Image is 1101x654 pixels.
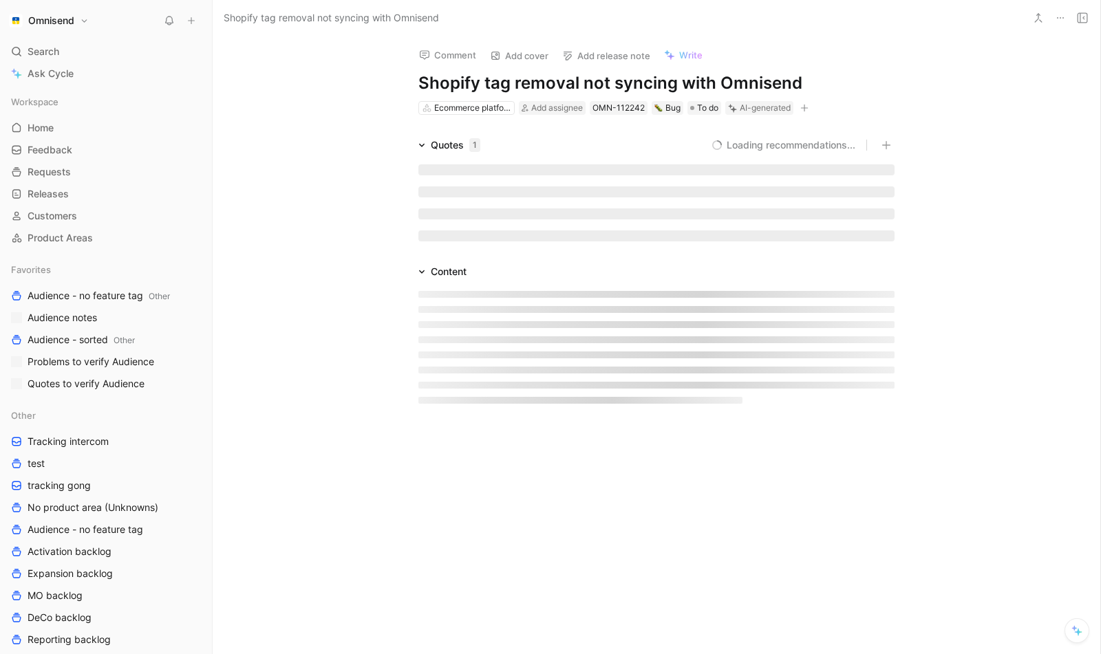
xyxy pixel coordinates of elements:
div: 1 [469,138,480,152]
a: Feedback [6,140,206,160]
button: Comment [413,45,482,65]
a: Audience - sortedOther [6,329,206,350]
a: Expansion backlog [6,563,206,584]
div: Search [6,41,206,62]
a: Quotes to verify Audience [6,373,206,394]
span: Tracking intercom [28,435,109,448]
span: No product area (Unknowns) [28,501,158,514]
button: Write [658,45,709,65]
h1: Omnisend [28,14,74,27]
a: DeCo backlog [6,607,206,628]
span: DeCo backlog [28,611,92,624]
a: Requests [6,162,206,182]
span: Home [28,121,54,135]
div: OMN-112242 [592,101,645,115]
a: Customers [6,206,206,226]
h1: Shopify tag removal not syncing with Omnisend [418,72,895,94]
span: Add assignee [531,102,583,113]
span: Expansion backlog [28,567,113,580]
span: Audience - sorted [28,333,135,347]
div: Quotes1 [413,137,486,153]
span: Quotes to verify Audience [28,377,145,391]
a: Tracking intercom [6,431,206,452]
div: Workspace [6,91,206,112]
div: To do [687,101,721,115]
button: Add cover [484,46,555,65]
div: Favorites [6,259,206,280]
span: Problems to verify Audience [28,355,154,369]
a: Activation backlog [6,541,206,562]
a: Releases [6,184,206,204]
a: No product area (Unknowns) [6,497,206,518]
span: Shopify tag removal not syncing with Omnisend [224,10,439,26]
span: Reporting backlog [28,633,111,646]
div: Bug [654,101,681,115]
a: test [6,453,206,474]
img: Omnisend [9,14,23,28]
span: Workspace [11,95,58,109]
button: OmnisendOmnisend [6,11,92,30]
span: Other [149,291,170,301]
span: Audience - no feature tag [28,289,170,303]
button: Loading recommendations... [712,137,855,153]
span: Activation backlog [28,545,111,558]
span: Feedback [28,143,72,157]
a: Reporting backlog [6,629,206,650]
a: Audience notes [6,307,206,328]
a: Audience - no feature tag [6,519,206,540]
a: Ask Cycle [6,63,206,84]
span: Write [679,49,703,61]
span: Favorites [11,263,51,276]
img: 🐛 [654,104,663,112]
span: Other [114,335,135,345]
a: MO backlog [6,585,206,606]
div: Quotes [431,137,480,153]
span: Audience notes [28,311,97,325]
button: Add release note [556,46,656,65]
div: Other [6,405,206,426]
a: Problems to verify Audience [6,351,206,372]
div: 🐛Bug [652,101,683,115]
div: Content [431,263,467,280]
span: test [28,457,45,470]
span: Product Areas [28,231,93,245]
a: Audience - no feature tagOther [6,285,206,306]
span: Other [11,408,36,422]
div: AI-generated [740,101,791,115]
span: tracking gong [28,479,91,492]
a: tracking gong [6,475,206,496]
span: Releases [28,187,69,201]
span: To do [697,101,718,115]
span: Requests [28,165,71,179]
a: Product Areas [6,228,206,248]
span: Search [28,43,59,60]
span: Customers [28,209,77,223]
div: Ecommerce platforms [434,101,511,115]
div: Content [413,263,472,280]
a: Home [6,118,206,138]
span: Audience - no feature tag [28,523,143,536]
span: Ask Cycle [28,65,74,82]
span: MO backlog [28,589,83,602]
